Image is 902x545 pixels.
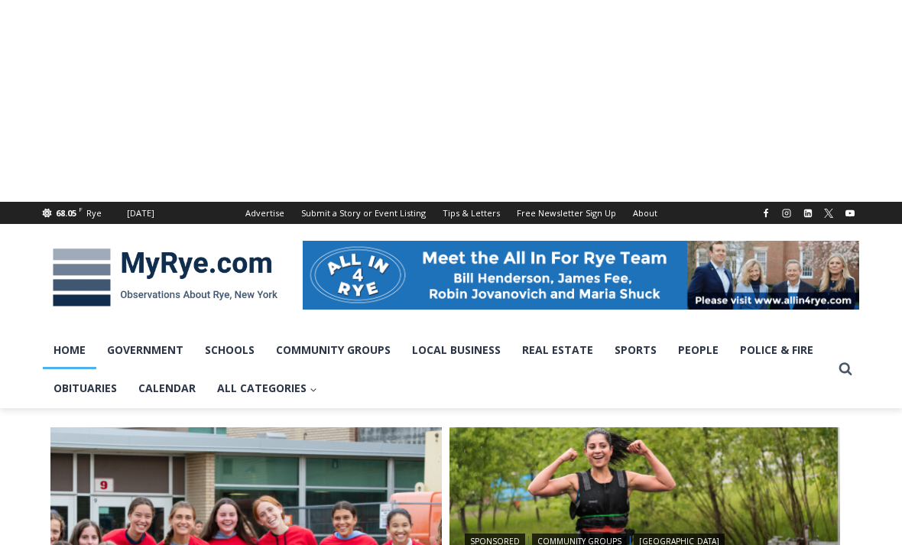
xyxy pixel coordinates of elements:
a: Police & Fire [729,331,824,369]
a: Submit a Story or Event Listing [293,202,434,224]
a: Home [43,331,96,369]
a: Calendar [128,369,206,407]
a: Instagram [777,204,796,222]
a: Community Groups [265,331,401,369]
span: 68.05 [56,207,76,219]
a: YouTube [841,204,859,222]
a: Sports [604,331,667,369]
a: Facebook [757,204,775,222]
a: Government [96,331,194,369]
a: Free Newsletter Sign Up [508,202,625,224]
a: Advertise [237,202,293,224]
a: Real Estate [511,331,604,369]
a: Linkedin [799,204,817,222]
button: View Search Form [832,355,859,383]
a: About [625,202,666,224]
a: People [667,331,729,369]
img: All in for Rye [303,241,859,310]
a: Schools [194,331,265,369]
nav: Secondary Navigation [237,202,666,224]
a: Obituaries [43,369,128,407]
span: F [79,205,83,213]
a: X [819,204,838,222]
a: All Categories [206,369,328,407]
div: Rye [86,206,102,220]
div: [DATE] [127,206,154,220]
span: All Categories [217,380,317,397]
a: Local Business [401,331,511,369]
img: MyRye.com [43,238,287,317]
a: Tips & Letters [434,202,508,224]
nav: Primary Navigation [43,331,832,408]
